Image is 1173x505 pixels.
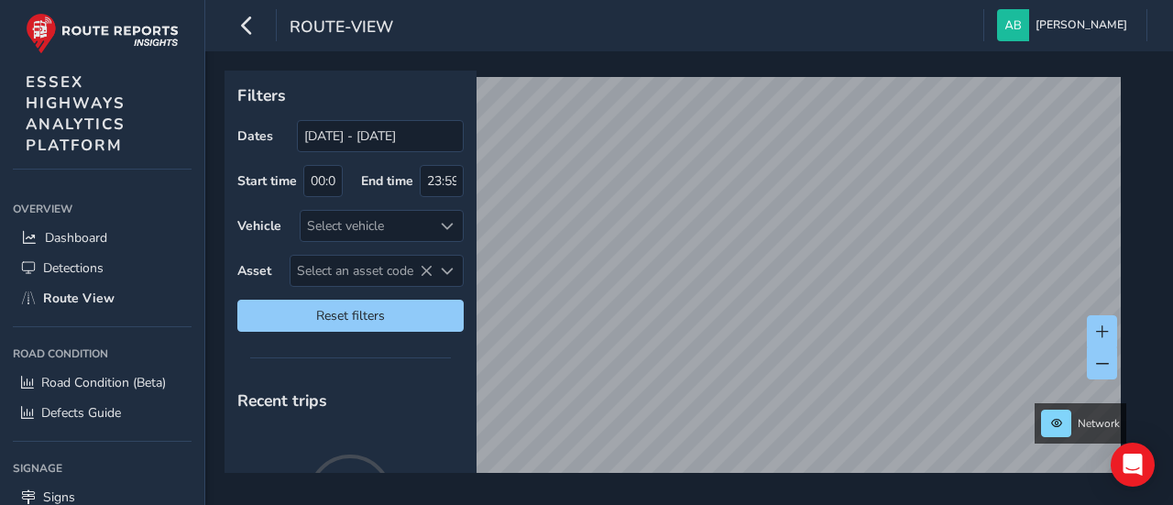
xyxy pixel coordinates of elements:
[231,77,1121,494] canvas: Map
[1111,443,1155,487] div: Open Intercom Messenger
[1036,9,1127,41] span: [PERSON_NAME]
[13,253,192,283] a: Detections
[361,172,413,190] label: End time
[237,390,327,412] span: Recent trips
[237,300,464,332] button: Reset filters
[301,211,433,241] div: Select vehicle
[26,71,126,156] span: ESSEX HIGHWAYS ANALYTICS PLATFORM
[43,290,115,307] span: Route View
[251,307,450,324] span: Reset filters
[997,9,1134,41] button: [PERSON_NAME]
[13,195,192,223] div: Overview
[13,368,192,398] a: Road Condition (Beta)
[13,340,192,368] div: Road Condition
[997,9,1029,41] img: diamond-layout
[45,229,107,247] span: Dashboard
[237,217,281,235] label: Vehicle
[237,172,297,190] label: Start time
[237,262,271,280] label: Asset
[237,83,464,107] p: Filters
[291,256,433,286] span: Select an asset code
[13,283,192,313] a: Route View
[41,374,166,391] span: Road Condition (Beta)
[41,404,121,422] span: Defects Guide
[13,223,192,253] a: Dashboard
[290,16,393,41] span: route-view
[1078,416,1120,431] span: Network
[26,13,179,54] img: rr logo
[237,127,273,145] label: Dates
[433,256,463,286] div: Select an asset code
[13,455,192,482] div: Signage
[13,398,192,428] a: Defects Guide
[43,259,104,277] span: Detections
